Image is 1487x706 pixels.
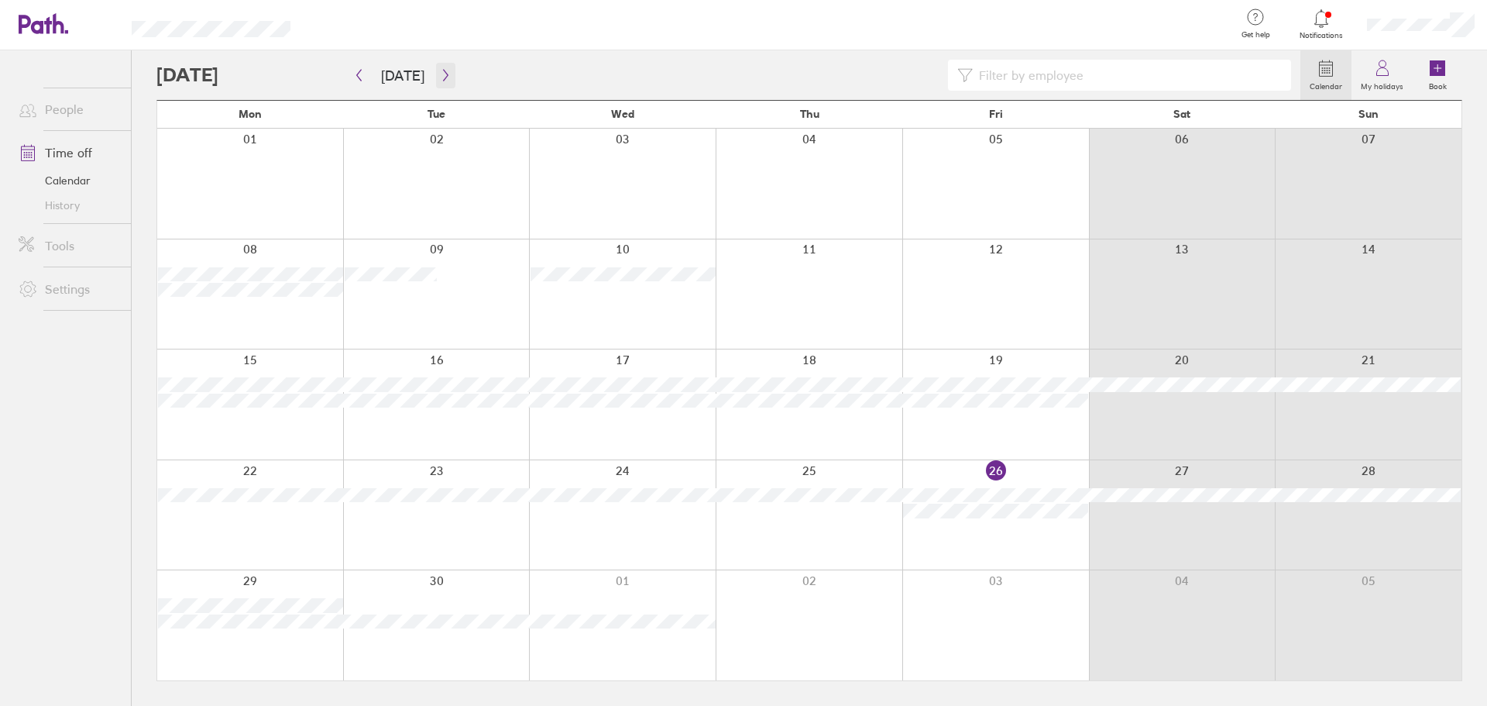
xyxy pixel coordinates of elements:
[6,230,131,261] a: Tools
[239,108,262,120] span: Mon
[6,94,131,125] a: People
[1296,31,1347,40] span: Notifications
[1351,77,1413,91] label: My holidays
[1173,108,1190,120] span: Sat
[973,60,1282,90] input: Filter by employee
[800,108,819,120] span: Thu
[428,108,445,120] span: Tue
[1351,50,1413,100] a: My holidays
[989,108,1003,120] span: Fri
[6,137,131,168] a: Time off
[1300,50,1351,100] a: Calendar
[369,63,437,88] button: [DATE]
[611,108,634,120] span: Wed
[1231,30,1281,40] span: Get help
[1296,8,1347,40] a: Notifications
[1413,50,1462,100] a: Book
[1300,77,1351,91] label: Calendar
[1420,77,1456,91] label: Book
[6,274,131,305] a: Settings
[1358,108,1379,120] span: Sun
[6,168,131,193] a: Calendar
[6,193,131,218] a: History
